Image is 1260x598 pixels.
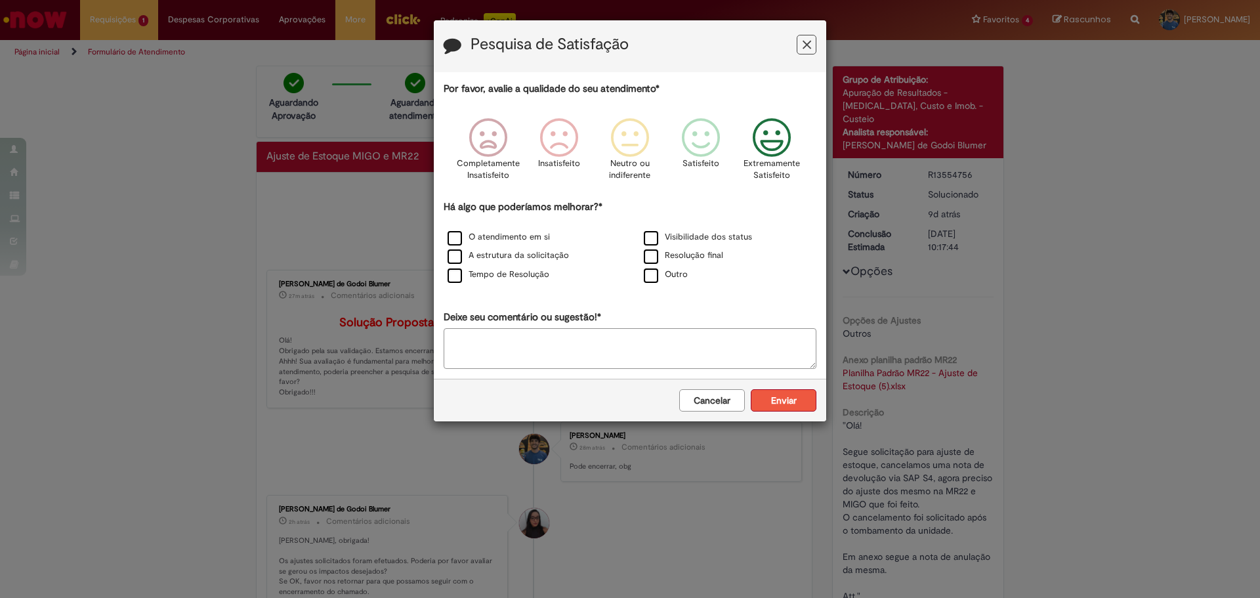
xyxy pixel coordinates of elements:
p: Neutro ou indiferente [606,158,654,182]
div: Neutro ou indiferente [597,108,663,198]
label: Visibilidade dos status [644,231,752,244]
label: Outro [644,268,688,281]
p: Completamente Insatisfeito [457,158,520,182]
label: O atendimento em si [448,231,550,244]
button: Enviar [751,389,816,412]
div: Completamente Insatisfeito [454,108,521,198]
p: Satisfeito [682,158,719,170]
label: Resolução final [644,249,723,262]
p: Insatisfeito [538,158,580,170]
label: A estrutura da solicitação [448,249,569,262]
p: Extremamente Satisfeito [744,158,800,182]
label: Pesquisa de Satisfação [471,36,629,53]
div: Satisfeito [667,108,734,198]
button: Cancelar [679,389,745,412]
div: Extremamente Satisfeito [738,108,805,198]
label: Tempo de Resolução [448,268,549,281]
div: Há algo que poderíamos melhorar?* [444,200,816,285]
div: Insatisfeito [526,108,593,198]
label: Por favor, avalie a qualidade do seu atendimento* [444,82,660,96]
label: Deixe seu comentário ou sugestão!* [444,310,601,324]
